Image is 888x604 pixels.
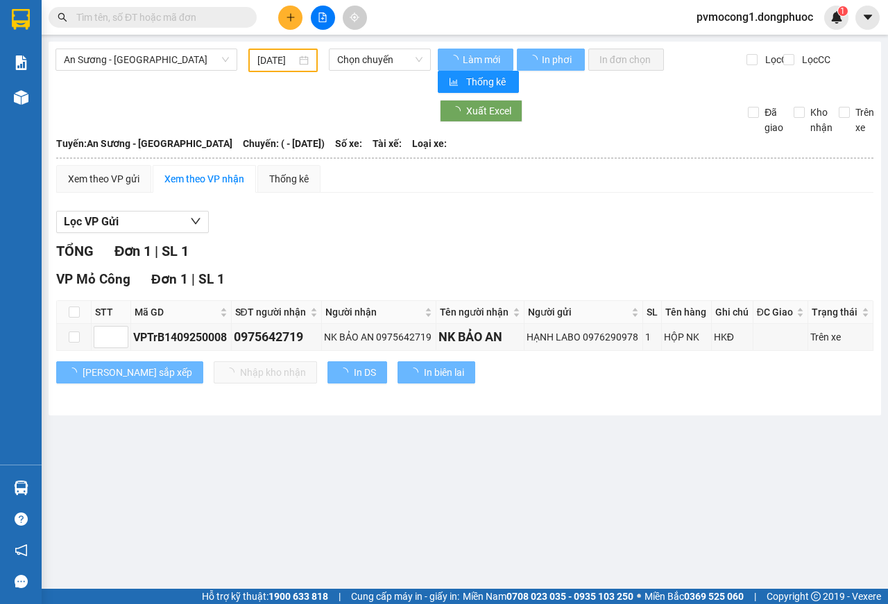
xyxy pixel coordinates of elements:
[830,11,843,24] img: icon-new-feature
[637,594,641,599] span: ⚪️
[12,9,30,30] img: logo-vxr
[438,49,513,71] button: Làm mới
[64,49,229,70] span: An Sương - Tân Biên
[64,213,119,230] span: Lọc VP Gửi
[190,216,201,227] span: down
[110,42,191,59] span: 01 Võ Văn Truyện, KP.1, Phường 2
[311,6,335,30] button: file-add
[438,71,519,93] button: bar-chartThống kê
[436,324,524,351] td: NK BẢO AN
[662,301,711,324] th: Tên hàng
[83,365,192,380] span: [PERSON_NAME] sắp xếp
[110,22,187,40] span: Bến xe [GEOGRAPHIC_DATA]
[506,591,633,602] strong: 0708 023 035 - 0935 103 250
[850,105,880,135] span: Trên xe
[754,589,756,604] span: |
[712,301,753,324] th: Ghi chú
[232,324,322,351] td: 0975642719
[37,75,170,86] span: -----------------------------------------
[645,329,659,345] div: 1
[278,6,302,30] button: plus
[202,589,328,604] span: Hỗ trợ kỹ thuật:
[685,8,824,26] span: pvmocong1.dongphuoc
[449,77,461,88] span: bar-chart
[350,12,359,22] span: aim
[759,105,789,135] span: Đã giao
[796,52,832,67] span: Lọc CC
[214,361,317,383] button: Nhập kho nhận
[191,271,195,287] span: |
[528,304,629,320] span: Người gửi
[162,243,189,259] span: SL 1
[440,304,510,320] span: Tên người nhận
[110,8,190,19] strong: ĐỒNG PHƯỚC
[325,304,422,320] span: Người nhận
[327,361,387,383] button: In DS
[257,53,296,68] input: 13/09/2025
[339,589,341,604] span: |
[234,327,319,347] div: 0975642719
[58,12,67,22] span: search
[155,243,158,259] span: |
[588,49,664,71] button: In đơn chọn
[56,361,203,383] button: [PERSON_NAME] sắp xếp
[110,62,170,70] span: Hotline: 19001152
[76,10,240,25] input: Tìm tên, số ĐT hoặc mã đơn
[438,327,522,347] div: NK BẢO AN
[324,329,434,345] div: NK BẢO AN 0975642719
[14,90,28,105] img: warehouse-icon
[466,74,508,89] span: Thống kê
[15,544,28,557] span: notification
[133,329,229,346] div: VPTrB1409250008
[15,575,28,588] span: message
[15,512,28,526] span: question-circle
[811,592,821,601] span: copyright
[243,136,325,151] span: Chuyến: ( - [DATE])
[56,211,209,233] button: Lọc VP Gửi
[92,301,131,324] th: STT
[463,52,502,67] span: Làm mới
[466,103,511,119] span: Xuất Excel
[235,304,307,320] span: SĐT người nhận
[644,589,744,604] span: Miền Bắc
[838,6,848,16] sup: 1
[643,301,662,324] th: SL
[351,589,459,604] span: Cung cấp máy in - giấy in:
[268,591,328,602] strong: 1900 633 818
[131,324,232,351] td: VPTrB1409250008
[527,329,640,345] div: HẠNH LABO 0976290978
[318,12,327,22] span: file-add
[528,55,540,64] span: loading
[4,89,147,98] span: [PERSON_NAME]:
[451,106,466,116] span: loading
[714,329,751,345] div: HKĐ
[424,365,464,380] span: In biên lai
[760,52,796,67] span: Lọc CR
[69,88,148,98] span: VPMC1409250003
[4,101,85,109] span: In ngày:
[164,171,244,187] div: Xem theo VP nhận
[409,368,424,377] span: loading
[31,101,85,109] span: 07:24:38 [DATE]
[14,481,28,495] img: warehouse-icon
[757,304,794,320] span: ĐC Giao
[286,12,296,22] span: plus
[855,6,880,30] button: caret-down
[373,136,402,151] span: Tài xế:
[56,138,232,149] b: Tuyến: An Sương - [GEOGRAPHIC_DATA]
[840,6,845,16] span: 1
[810,329,871,345] div: Trên xe
[354,365,376,380] span: In DS
[664,329,708,345] div: HỘP NK
[542,52,574,67] span: In phơi
[463,589,633,604] span: Miền Nam
[412,136,447,151] span: Loại xe:
[5,8,67,69] img: logo
[114,243,151,259] span: Đơn 1
[805,105,838,135] span: Kho nhận
[56,271,130,287] span: VP Mỏ Công
[440,100,522,122] button: Xuất Excel
[135,304,217,320] span: Mã GD
[68,171,139,187] div: Xem theo VP gửi
[335,136,362,151] span: Số xe:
